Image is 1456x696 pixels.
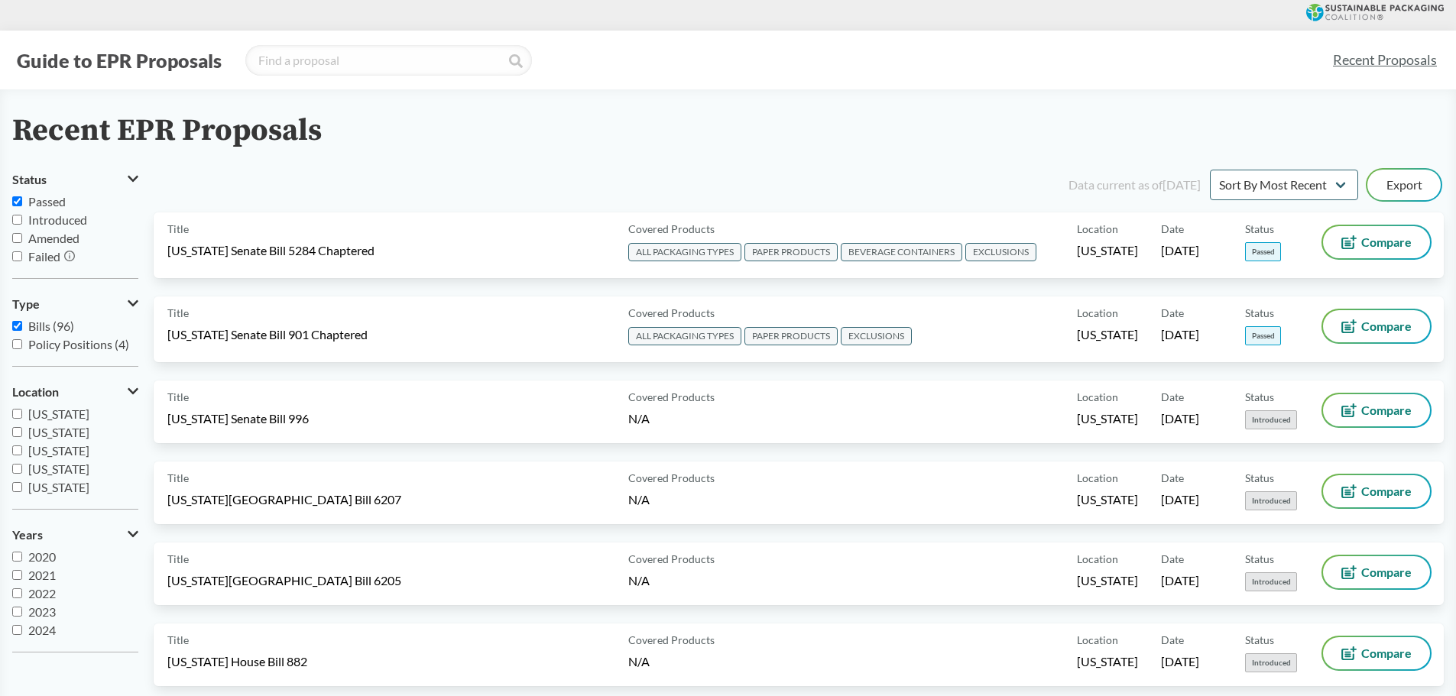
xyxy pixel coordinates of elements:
span: Introduced [28,212,87,227]
input: [US_STATE] [12,409,22,419]
span: N/A [628,573,650,588]
span: Status [1245,632,1274,648]
span: Status [1245,470,1274,486]
span: [DATE] [1161,491,1199,508]
span: Covered Products [628,470,715,486]
span: Introduced [1245,410,1297,429]
span: Title [167,221,189,237]
span: [US_STATE] [1077,410,1138,427]
span: Date [1161,632,1184,648]
button: Compare [1323,556,1430,588]
input: [US_STATE] [12,445,22,455]
input: 2020 [12,552,22,562]
button: Guide to EPR Proposals [12,48,226,73]
button: Compare [1323,394,1430,426]
span: Status [1245,551,1274,567]
input: [US_STATE] [12,464,22,474]
span: 2020 [28,549,56,564]
span: Title [167,632,189,648]
span: 2024 [28,623,56,637]
span: Passed [1245,326,1281,345]
span: [US_STATE] [28,480,89,494]
button: Compare [1323,637,1430,669]
span: [US_STATE] [28,443,89,458]
span: N/A [628,654,650,668]
input: 2022 [12,588,22,598]
span: Amended [28,231,79,245]
span: Covered Products [628,221,715,237]
span: Bills (96) [28,319,74,333]
button: Years [12,522,138,548]
span: Location [1077,632,1118,648]
span: [US_STATE] House Bill 882 [167,653,307,670]
span: Compare [1361,236,1412,248]
span: Years [12,528,43,542]
span: EXCLUSIONS [841,327,912,345]
span: Status [1245,221,1274,237]
span: Location [1077,470,1118,486]
span: Status [12,173,47,186]
button: Location [12,379,138,405]
span: Type [12,297,40,311]
span: [DATE] [1161,410,1199,427]
span: Location [1077,389,1118,405]
span: Title [167,470,189,486]
span: Policy Positions (4) [28,337,129,351]
span: Introduced [1245,491,1297,510]
span: Date [1161,305,1184,321]
input: [US_STATE] [12,482,22,492]
span: [US_STATE] [28,406,89,421]
div: Data current as of [DATE] [1068,176,1201,194]
span: Covered Products [628,632,715,648]
span: ALL PACKAGING TYPES [628,243,741,261]
span: [US_STATE] Senate Bill 996 [167,410,309,427]
span: [US_STATE] [1077,572,1138,589]
span: Date [1161,221,1184,237]
input: [US_STATE] [12,427,22,437]
span: Covered Products [628,305,715,321]
span: ALL PACKAGING TYPES [628,327,741,345]
span: Date [1161,470,1184,486]
span: Title [167,551,189,567]
button: Compare [1323,475,1430,507]
span: [DATE] [1161,326,1199,343]
span: EXCLUSIONS [965,243,1036,261]
span: Location [12,385,59,399]
span: Date [1161,551,1184,567]
span: Location [1077,551,1118,567]
span: Failed [28,249,60,264]
a: Recent Proposals [1326,43,1444,77]
span: [US_STATE] Senate Bill 5284 Chaptered [167,242,375,259]
span: Compare [1361,566,1412,578]
span: [US_STATE] [1077,326,1138,343]
h2: Recent EPR Proposals [12,114,322,148]
span: Title [167,305,189,321]
button: Type [12,291,138,317]
button: Status [12,167,138,193]
input: 2024 [12,625,22,635]
span: N/A [628,411,650,426]
span: [US_STATE] [1077,653,1138,670]
span: Introduced [1245,572,1297,591]
span: Compare [1361,485,1412,497]
span: 2022 [28,586,56,601]
span: BEVERAGE CONTAINERS [841,243,962,261]
span: [DATE] [1161,572,1199,589]
span: [US_STATE] [28,425,89,439]
button: Compare [1323,310,1430,342]
span: Compare [1361,404,1412,416]
input: 2023 [12,607,22,617]
span: [DATE] [1161,653,1199,670]
span: 2023 [28,604,56,619]
span: [US_STATE][GEOGRAPHIC_DATA] Bill 6205 [167,572,401,589]
input: Failed [12,251,22,261]
span: Location [1077,221,1118,237]
span: 2021 [28,568,56,582]
input: 2021 [12,570,22,580]
span: Passed [1245,242,1281,261]
input: Find a proposal [245,45,532,76]
span: Covered Products [628,551,715,567]
button: Export [1367,170,1441,200]
span: [US_STATE] [28,461,89,476]
span: [US_STATE] [1077,242,1138,259]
